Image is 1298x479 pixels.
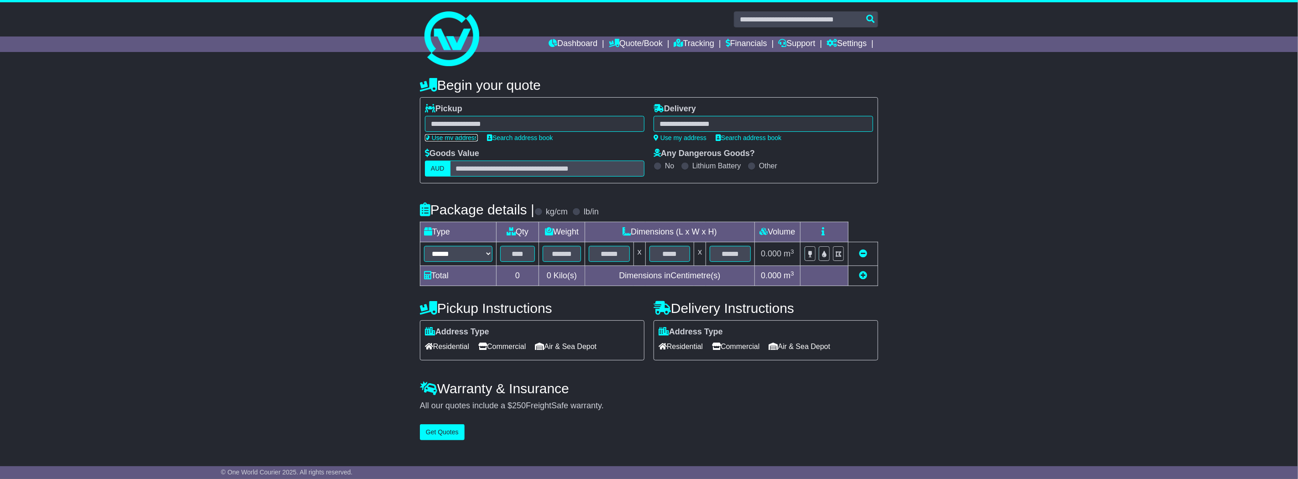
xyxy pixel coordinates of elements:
[716,134,781,141] a: Search address book
[761,271,781,280] span: 0.000
[535,339,597,354] span: Air & Sea Depot
[827,36,867,52] a: Settings
[585,266,754,286] td: Dimensions in Centimetre(s)
[654,134,707,141] a: Use my address
[420,202,534,217] h4: Package details |
[633,242,645,266] td: x
[784,271,794,280] span: m
[790,270,794,277] sup: 3
[425,134,478,141] a: Use my address
[784,249,794,258] span: m
[585,222,754,242] td: Dimensions (L x W x H)
[694,242,706,266] td: x
[609,36,663,52] a: Quote/Book
[420,424,465,440] button: Get Quotes
[425,339,469,354] span: Residential
[425,327,489,337] label: Address Type
[654,149,755,159] label: Any Dangerous Goods?
[478,339,526,354] span: Commercial
[859,271,867,280] a: Add new item
[420,381,878,396] h4: Warranty & Insurance
[659,339,703,354] span: Residential
[712,339,759,354] span: Commercial
[659,327,723,337] label: Address Type
[761,249,781,258] span: 0.000
[665,161,674,170] label: No
[420,222,497,242] td: Type
[779,36,816,52] a: Support
[420,78,878,93] h4: Begin your quote
[221,469,353,476] span: © One World Courier 2025. All rights reserved.
[512,401,526,410] span: 250
[425,104,462,114] label: Pickup
[584,207,599,217] label: lb/in
[425,161,450,177] label: AUD
[759,161,777,170] label: Other
[692,161,741,170] label: Lithium Battery
[497,266,539,286] td: 0
[539,222,585,242] td: Weight
[539,266,585,286] td: Kilo(s)
[654,104,696,114] label: Delivery
[674,36,714,52] a: Tracking
[487,134,553,141] a: Search address book
[654,301,878,316] h4: Delivery Instructions
[769,339,831,354] span: Air & Sea Depot
[420,301,644,316] h4: Pickup Instructions
[497,222,539,242] td: Qty
[420,266,497,286] td: Total
[425,149,479,159] label: Goods Value
[726,36,767,52] a: Financials
[546,207,568,217] label: kg/cm
[547,271,551,280] span: 0
[549,36,597,52] a: Dashboard
[790,248,794,255] sup: 3
[754,222,800,242] td: Volume
[859,249,867,258] a: Remove this item
[420,401,878,411] div: All our quotes include a $ FreightSafe warranty.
